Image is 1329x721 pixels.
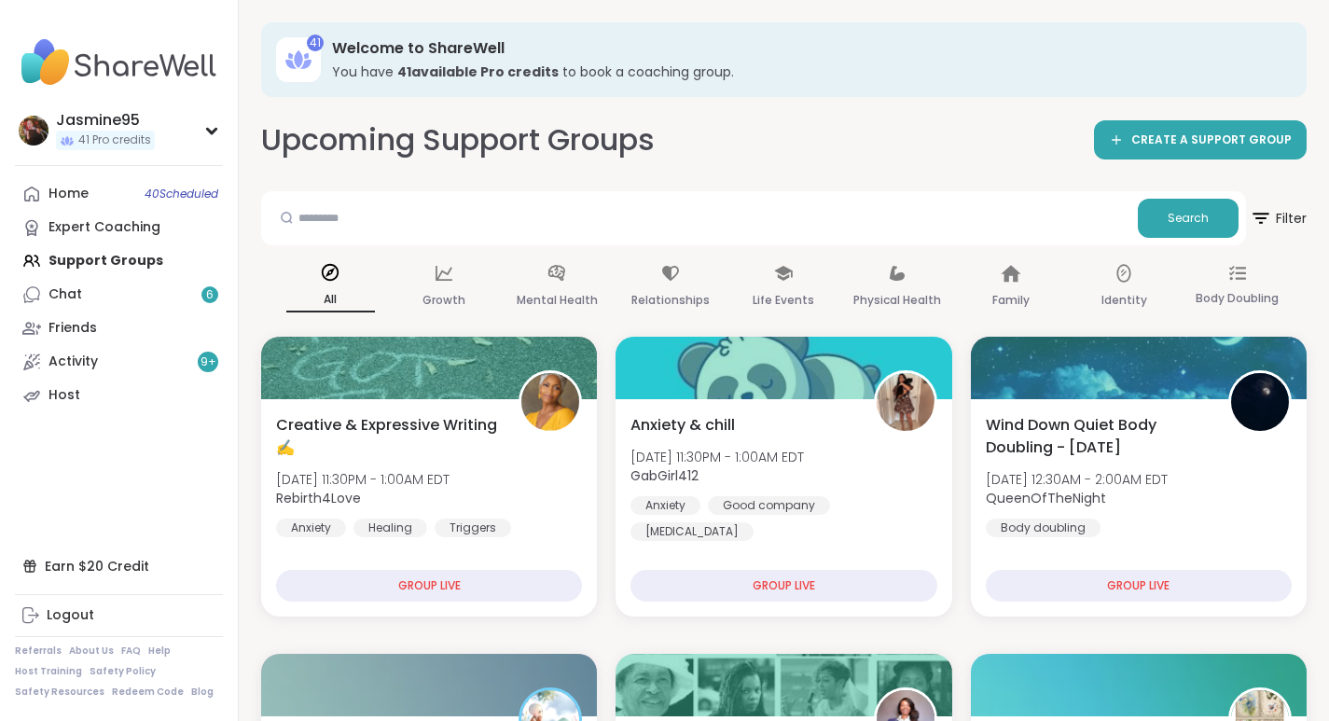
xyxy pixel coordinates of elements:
[56,110,155,131] div: Jasmine95
[1138,199,1239,238] button: Search
[15,345,223,379] a: Activity9+
[90,665,156,678] a: Safety Policy
[517,289,598,312] p: Mental Health
[286,288,375,312] p: All
[630,522,754,541] div: [MEDICAL_DATA]
[630,466,699,485] b: GabGirl412
[145,187,218,201] span: 40 Scheduled
[397,62,559,81] b: 41 available Pro credit s
[986,519,1101,537] div: Body doubling
[1094,120,1307,159] a: CREATE A SUPPORT GROUP
[1231,373,1289,431] img: QueenOfTheNight
[986,489,1106,507] b: QueenOfTheNight
[276,489,361,507] b: Rebirth4Love
[435,519,511,537] div: Triggers
[853,289,941,312] p: Physical Health
[191,686,214,699] a: Blog
[753,289,814,312] p: Life Events
[1131,132,1292,148] span: CREATE A SUPPORT GROUP
[15,645,62,658] a: Referrals
[15,379,223,412] a: Host
[15,549,223,583] div: Earn $20 Credit
[121,645,141,658] a: FAQ
[630,414,735,437] span: Anxiety & chill
[206,287,214,303] span: 6
[112,686,184,699] a: Redeem Code
[1250,191,1307,245] button: Filter
[1250,196,1307,241] span: Filter
[986,414,1208,459] span: Wind Down Quiet Body Doubling - [DATE]
[630,448,804,466] span: [DATE] 11:30PM - 1:00AM EDT
[353,519,427,537] div: Healing
[201,354,216,370] span: 9 +
[877,373,934,431] img: GabGirl412
[48,353,98,371] div: Activity
[276,519,346,537] div: Anxiety
[1196,287,1279,310] p: Body Doubling
[69,645,114,658] a: About Us
[48,386,80,405] div: Host
[422,289,465,312] p: Growth
[1168,210,1209,227] span: Search
[15,278,223,312] a: Chat6
[15,665,82,678] a: Host Training
[332,62,1281,81] h3: You have to book a coaching group.
[148,645,171,658] a: Help
[630,496,700,515] div: Anxiety
[332,38,1281,59] h3: Welcome to ShareWell
[276,470,450,489] span: [DATE] 11:30PM - 1:00AM EDT
[19,116,48,146] img: Jasmine95
[986,570,1292,602] div: GROUP LIVE
[992,289,1030,312] p: Family
[48,319,97,338] div: Friends
[15,312,223,345] a: Friends
[986,470,1168,489] span: [DATE] 12:30AM - 2:00AM EDT
[521,373,579,431] img: Rebirth4Love
[261,119,655,161] h2: Upcoming Support Groups
[276,414,498,459] span: Creative & Expressive Writing ✍️
[15,686,104,699] a: Safety Resources
[631,289,710,312] p: Relationships
[276,570,582,602] div: GROUP LIVE
[708,496,830,515] div: Good company
[47,606,94,625] div: Logout
[15,599,223,632] a: Logout
[307,35,324,51] div: 41
[78,132,151,148] span: 41 Pro credits
[630,570,936,602] div: GROUP LIVE
[48,185,89,203] div: Home
[15,30,223,95] img: ShareWell Nav Logo
[1101,289,1147,312] p: Identity
[48,218,160,237] div: Expert Coaching
[15,211,223,244] a: Expert Coaching
[48,285,82,304] div: Chat
[15,177,223,211] a: Home40Scheduled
